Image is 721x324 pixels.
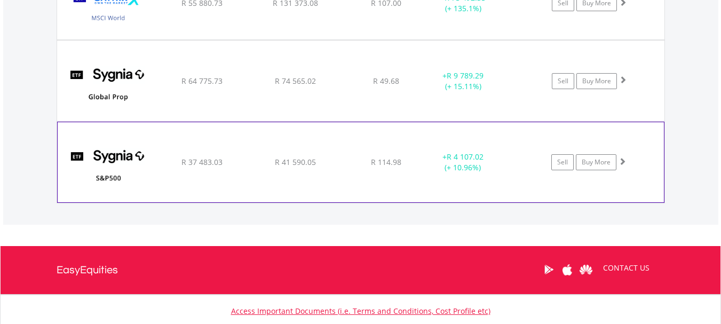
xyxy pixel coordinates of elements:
[423,70,504,92] div: + (+ 15.11%)
[371,157,401,167] span: R 114.98
[447,152,484,162] span: R 4 107.02
[576,154,616,170] a: Buy More
[576,73,617,89] a: Buy More
[423,152,503,173] div: + (+ 10.96%)
[275,76,316,86] span: R 74 565.02
[62,54,154,118] img: TFSA.SYGP.png
[57,246,118,294] a: EasyEquities
[63,136,155,200] img: TFSA.SYG500.png
[447,70,484,81] span: R 9 789.29
[231,306,490,316] a: Access Important Documents (i.e. Terms and Conditions, Cost Profile etc)
[181,76,223,86] span: R 64 775.73
[540,253,558,286] a: Google Play
[373,76,399,86] span: R 49.68
[181,157,223,167] span: R 37 483.03
[551,154,574,170] a: Sell
[552,73,574,89] a: Sell
[596,253,657,283] a: CONTACT US
[275,157,316,167] span: R 41 590.05
[558,253,577,286] a: Apple
[577,253,596,286] a: Huawei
